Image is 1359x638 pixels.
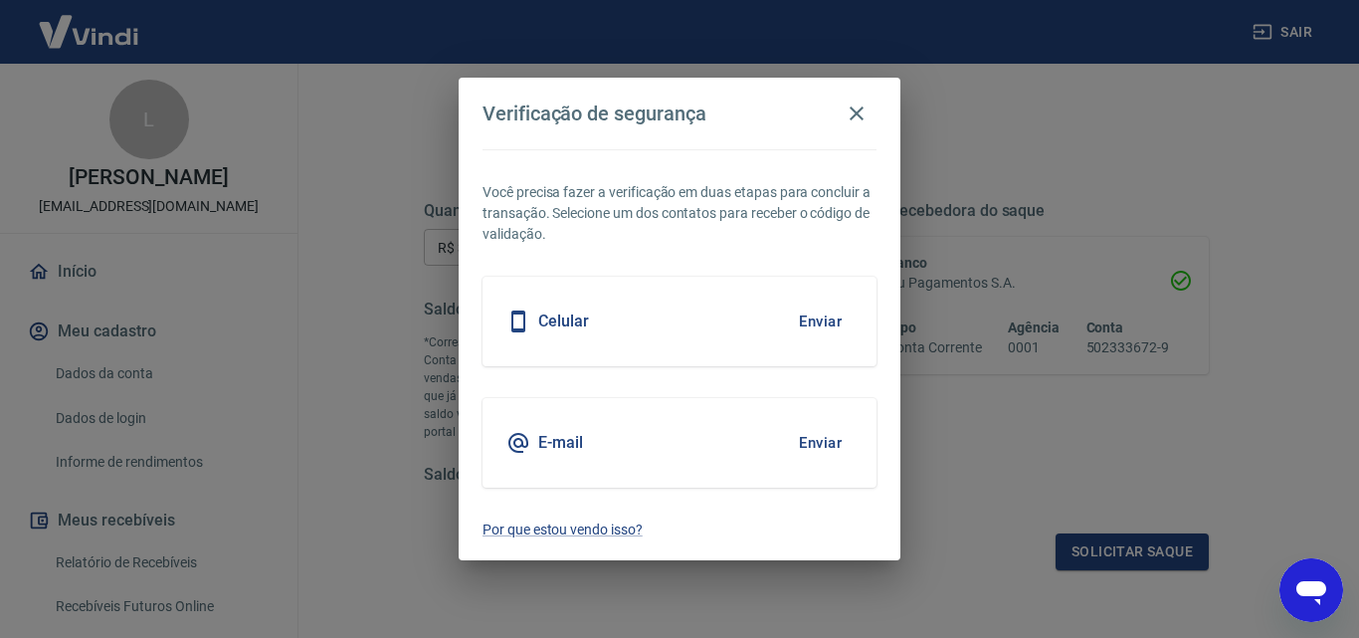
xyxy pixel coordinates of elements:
button: Enviar [788,301,853,342]
h5: E-mail [538,433,583,453]
button: Enviar [788,422,853,464]
a: Por que estou vendo isso? [483,520,876,540]
p: Você precisa fazer a verificação em duas etapas para concluir a transação. Selecione um dos conta... [483,182,876,245]
h4: Verificação de segurança [483,102,706,125]
h5: Celular [538,312,589,331]
iframe: Botão para abrir a janela de mensagens [1279,558,1343,622]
